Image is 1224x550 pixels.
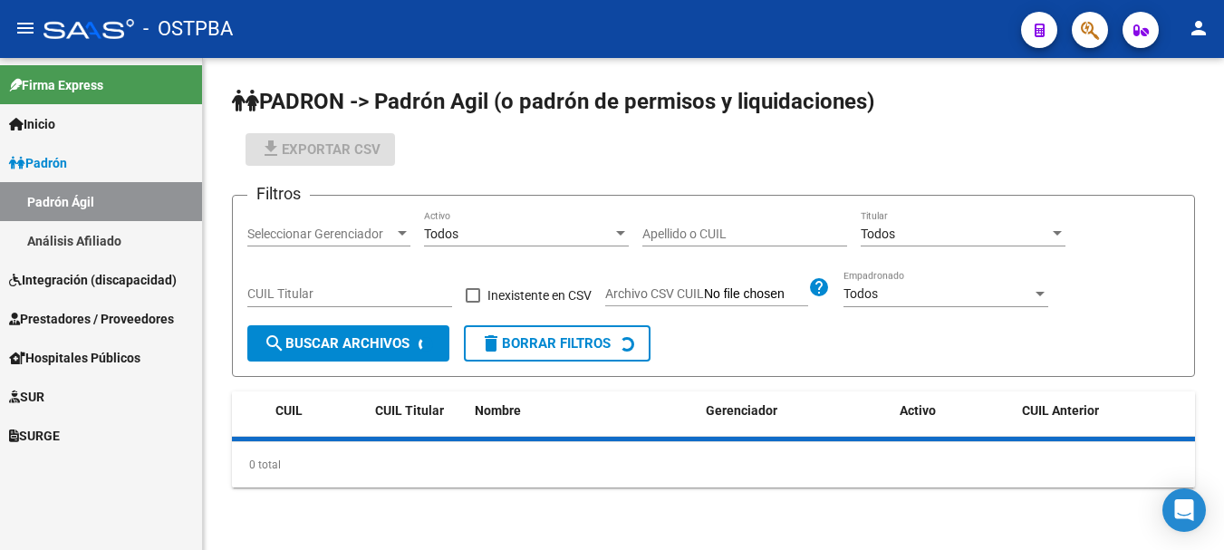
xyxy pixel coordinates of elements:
[246,133,395,166] button: Exportar CSV
[808,276,830,298] mat-icon: help
[1022,403,1099,418] span: CUIL Anterior
[480,333,502,354] mat-icon: delete
[9,426,60,446] span: SURGE
[861,227,895,241] span: Todos
[480,335,611,352] span: Borrar Filtros
[247,325,449,362] button: Buscar Archivos
[1015,391,1210,430] datatable-header-cell: CUIL Anterior
[843,286,878,301] span: Todos
[247,181,310,207] h3: Filtros
[9,153,67,173] span: Padrón
[9,75,103,95] span: Firma Express
[275,403,303,418] span: CUIL
[232,442,1195,487] div: 0 total
[264,333,285,354] mat-icon: search
[375,403,444,418] span: CUIL Titular
[9,348,140,368] span: Hospitales Públicos
[268,391,368,430] datatable-header-cell: CUIL
[1188,17,1210,39] mat-icon: person
[706,403,777,418] span: Gerenciador
[9,270,177,290] span: Integración (discapacidad)
[1162,488,1206,532] div: Open Intercom Messenger
[605,286,704,301] span: Archivo CSV CUIL
[475,403,521,418] span: Nombre
[232,89,874,114] span: PADRON -> Padrón Agil (o padrón de permisos y liquidaciones)
[9,387,44,407] span: SUR
[264,335,410,352] span: Buscar Archivos
[424,227,458,241] span: Todos
[699,391,893,430] datatable-header-cell: Gerenciador
[9,309,174,329] span: Prestadores / Proveedores
[467,391,699,430] datatable-header-cell: Nombre
[900,403,936,418] span: Activo
[464,325,651,362] button: Borrar Filtros
[14,17,36,39] mat-icon: menu
[704,286,808,303] input: Archivo CSV CUIL
[143,9,233,49] span: - OSTPBA
[892,391,1015,430] datatable-header-cell: Activo
[260,138,282,159] mat-icon: file_download
[487,285,592,306] span: Inexistente en CSV
[9,114,55,134] span: Inicio
[247,227,394,242] span: Seleccionar Gerenciador
[368,391,467,430] datatable-header-cell: CUIL Titular
[260,141,381,158] span: Exportar CSV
